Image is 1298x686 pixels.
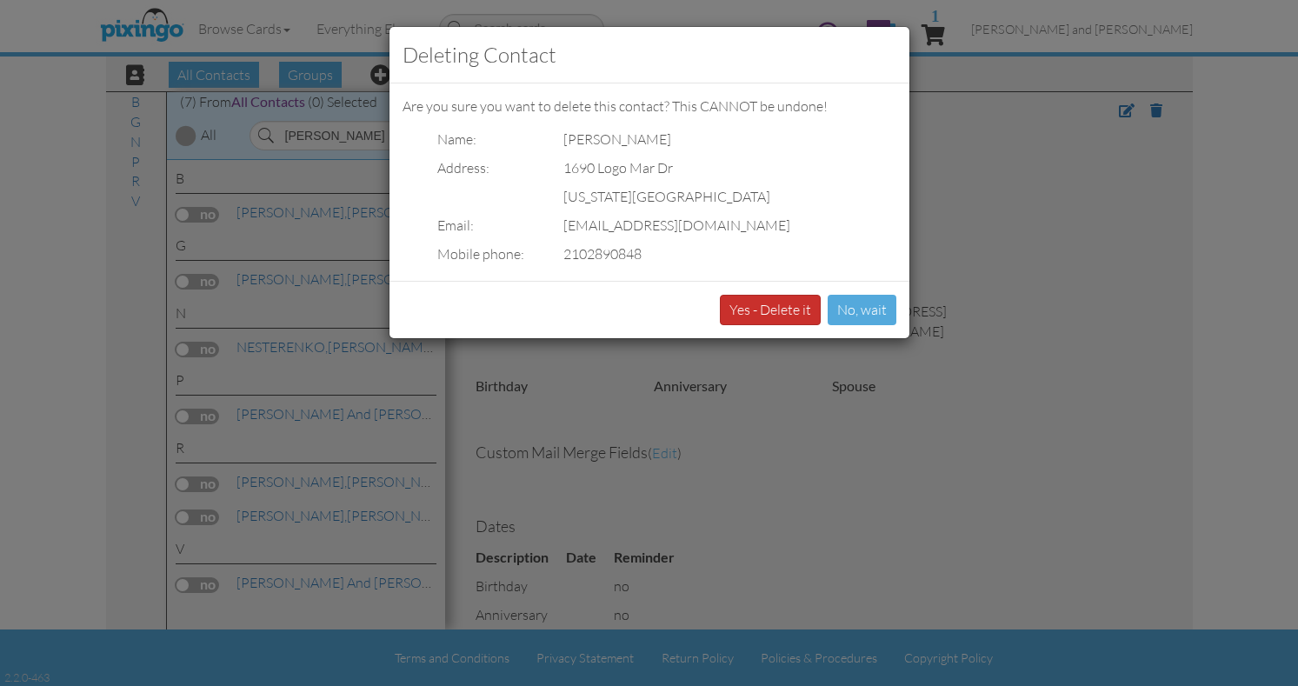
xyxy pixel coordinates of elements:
td: [PERSON_NAME] [529,125,795,154]
td: Mobile phone: [403,240,529,269]
td: [US_STATE][GEOGRAPHIC_DATA] [529,183,795,211]
td: [EMAIL_ADDRESS][DOMAIN_NAME] [529,211,795,240]
button: No, wait [828,295,896,325]
td: Name: [403,125,529,154]
iframe: Chat [1297,685,1298,686]
td: 2102890848 [529,240,795,269]
td: Address: [403,154,529,183]
p: Are you sure you want to delete this contact? This CANNOT be undone! [403,97,896,117]
td: Email: [403,211,529,240]
button: Yes - Delete it [720,295,821,325]
h3: Deleting Contact [403,40,896,70]
td: 1690 Logo Mar Dr [529,154,795,183]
